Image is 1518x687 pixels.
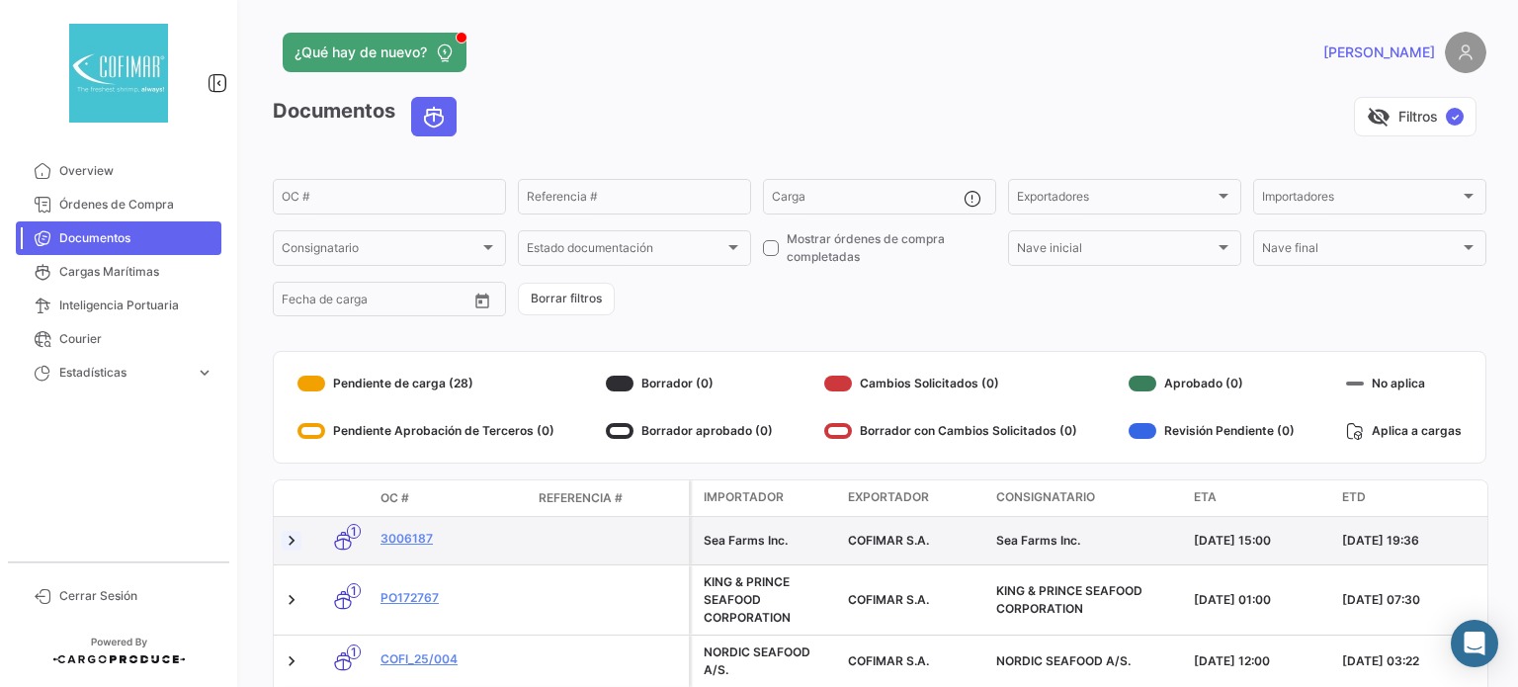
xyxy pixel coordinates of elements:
span: OC # [380,489,409,507]
div: COFIMAR S.A. [848,532,980,550]
span: Consignatario [996,488,1095,506]
span: Importador [704,488,784,506]
datatable-header-cell: Consignatario [988,480,1186,516]
span: expand_more [196,364,213,382]
span: ETA [1194,488,1217,506]
span: Referencia # [539,489,623,507]
div: COFIMAR S.A. [848,591,980,609]
a: Órdenes de Compra [16,188,221,221]
span: Estadísticas [59,364,188,382]
button: visibility_offFiltros✓ [1354,97,1476,136]
button: Borrar filtros [518,283,615,315]
a: Overview [16,154,221,188]
span: 1 [347,644,361,659]
div: [DATE] 15:00 [1194,532,1326,550]
span: Exportadores [1017,193,1215,207]
div: [DATE] 03:22 [1342,652,1475,670]
div: [DATE] 01:00 [1194,591,1326,609]
div: Revisión Pendiente (0) [1129,415,1295,447]
datatable-header-cell: ETD [1334,480,1482,516]
div: COFIMAR S.A. [848,652,980,670]
input: Desde [282,296,317,309]
div: Cambios Solicitados (0) [824,368,1077,399]
span: Documentos [59,229,213,247]
span: visibility_off [1367,105,1391,129]
div: NORDIC SEAFOOD A/S. [704,644,832,679]
div: Pendiente de carga (28) [297,368,554,399]
button: Open calendar [467,286,497,315]
a: COFI_25/004 [380,650,523,668]
div: Aprobado (0) [1129,368,1295,399]
div: No aplica [1346,368,1462,399]
a: PO172767 [380,589,523,607]
a: Expand/Collapse Row [282,590,301,610]
span: Estado documentación [527,244,724,258]
input: Hasta [331,296,420,309]
div: Abrir Intercom Messenger [1451,620,1498,667]
span: Inteligencia Portuaria [59,297,213,314]
a: Courier [16,322,221,356]
datatable-header-cell: OC # [373,481,531,515]
span: Cerrar Sesión [59,587,213,605]
span: KING & PRINCE SEAFOOD CORPORATION [996,583,1142,616]
div: [DATE] 07:30 [1342,591,1475,609]
span: Consignatario [282,244,479,258]
span: ¿Qué hay de nuevo? [295,43,427,62]
span: Sea Farms Inc. [996,533,1080,548]
datatable-header-cell: Exportador [840,480,988,516]
button: Ocean [412,98,456,135]
a: 3006187 [380,530,523,548]
div: Sea Farms Inc. [704,532,832,550]
span: Cargas Marítimas [59,263,213,281]
span: Exportador [848,488,929,506]
div: Borrador con Cambios Solicitados (0) [824,415,1077,447]
div: Borrador aprobado (0) [606,415,773,447]
a: Documentos [16,221,221,255]
button: ¿Qué hay de nuevo? [283,33,466,72]
span: NORDIC SEAFOOD A/S. [996,653,1131,668]
datatable-header-cell: Modo de Transporte [313,490,373,506]
datatable-header-cell: Importador [692,480,840,516]
div: KING & PRINCE SEAFOOD CORPORATION [704,573,832,627]
img: placeholder-user.png [1445,32,1486,73]
span: Overview [59,162,213,180]
span: Importadores [1262,193,1460,207]
span: Órdenes de Compra [59,196,213,214]
div: Aplica a cargas [1346,415,1462,447]
span: Mostrar órdenes de compra completadas [787,230,996,266]
a: Inteligencia Portuaria [16,289,221,322]
div: [DATE] 19:36 [1342,532,1475,550]
span: Nave inicial [1017,244,1215,258]
img: dddaabaa-7948-40ed-83b9-87789787af52.jpeg [69,24,168,123]
span: 1 [347,524,361,539]
a: Expand/Collapse Row [282,651,301,671]
datatable-header-cell: Referencia # [531,481,689,515]
span: [PERSON_NAME] [1323,43,1435,62]
h3: Documentos [273,97,463,136]
div: Borrador (0) [606,368,773,399]
span: Nave final [1262,244,1460,258]
div: Pendiente Aprobación de Terceros (0) [297,415,554,447]
span: 1 [347,583,361,598]
span: ETD [1342,488,1366,506]
a: Cargas Marítimas [16,255,221,289]
div: [DATE] 12:00 [1194,652,1326,670]
a: Expand/Collapse Row [282,531,301,551]
span: ✓ [1446,108,1464,126]
span: Courier [59,330,213,348]
datatable-header-cell: ETA [1186,480,1334,516]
